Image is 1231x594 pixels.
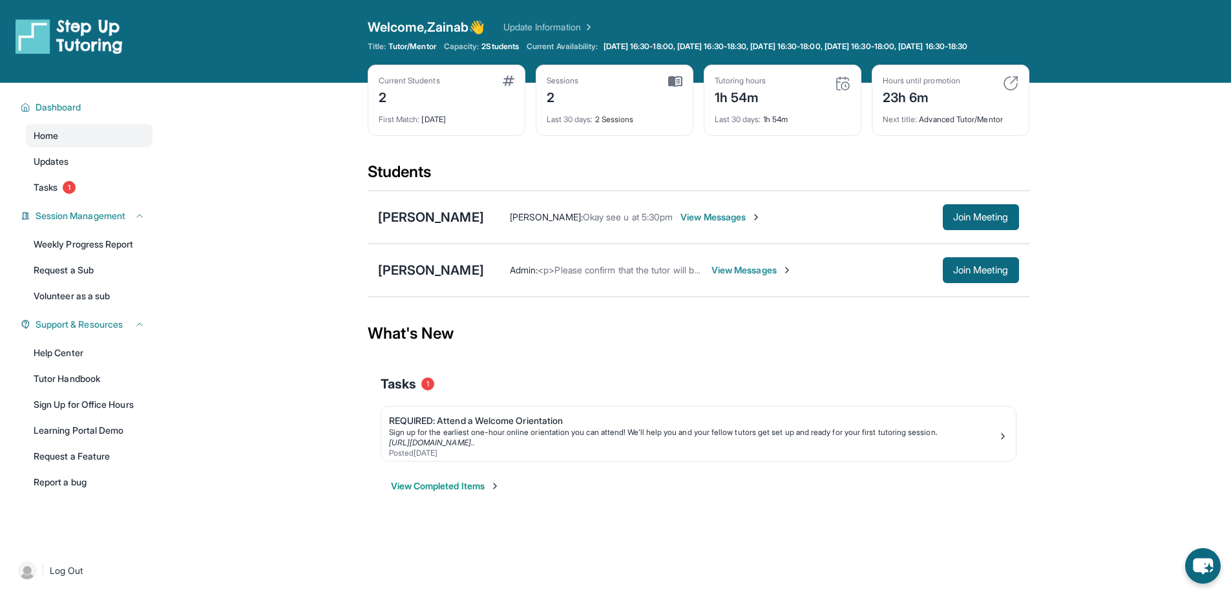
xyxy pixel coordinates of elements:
[421,377,434,390] span: 1
[36,318,123,331] span: Support & Resources
[30,101,145,114] button: Dashboard
[538,264,1004,275] span: <p>Please confirm that the tutor will be able to attend your first assigned meeting time before j...
[547,107,682,125] div: 2 Sessions
[26,124,153,147] a: Home
[510,211,583,222] span: [PERSON_NAME] :
[26,341,153,365] a: Help Center
[943,204,1019,230] button: Join Meeting
[368,41,386,52] span: Title:
[581,21,594,34] img: Chevron Right
[18,562,36,580] img: user-img
[16,18,123,54] img: logo
[378,261,484,279] div: [PERSON_NAME]
[379,107,514,125] div: [DATE]
[583,211,673,222] span: Okay see u at 5:30pm
[41,563,45,578] span: |
[715,86,766,107] div: 1h 54m
[26,471,153,494] a: Report a bug
[601,41,971,52] a: [DATE] 16:30-18:00, [DATE] 16:30-18:30, [DATE] 16:30-18:00, [DATE] 16:30-18:00, [DATE] 16:30-18:30
[379,76,440,86] div: Current Students
[26,445,153,468] a: Request a Feature
[50,564,83,577] span: Log Out
[680,211,761,224] span: View Messages
[715,76,766,86] div: Tutoring hours
[389,414,998,427] div: REQUIRED: Attend a Welcome Orientation
[883,86,960,107] div: 23h 6m
[26,367,153,390] a: Tutor Handbook
[34,155,69,168] span: Updates
[36,101,81,114] span: Dashboard
[1185,548,1221,584] button: chat-button
[751,212,761,222] img: Chevron-Right
[883,114,918,124] span: Next title :
[547,114,593,124] span: Last 30 days :
[527,41,598,52] span: Current Availability:
[389,448,998,458] div: Posted [DATE]
[34,181,58,194] span: Tasks
[63,181,76,194] span: 1
[26,419,153,442] a: Learning Portal Demo
[604,41,968,52] span: [DATE] 16:30-18:00, [DATE] 16:30-18:30, [DATE] 16:30-18:00, [DATE] 16:30-18:00, [DATE] 16:30-18:30
[26,150,153,173] a: Updates
[711,264,792,277] span: View Messages
[883,76,960,86] div: Hours until promotion
[503,76,514,86] img: card
[381,407,1016,461] a: REQUIRED: Attend a Welcome OrientationSign up for the earliest one-hour online orientation you ca...
[378,208,484,226] div: [PERSON_NAME]
[835,76,850,91] img: card
[34,129,58,142] span: Home
[368,18,485,36] span: Welcome, Zainab 👋
[26,393,153,416] a: Sign Up for Office Hours
[389,438,475,447] a: [URL][DOMAIN_NAME]..
[547,76,579,86] div: Sessions
[26,176,153,199] a: Tasks1
[883,107,1018,125] div: Advanced Tutor/Mentor
[444,41,479,52] span: Capacity:
[13,557,153,585] a: |Log Out
[389,427,998,438] div: Sign up for the earliest one-hour online orientation you can attend! We’ll help you and your fell...
[26,284,153,308] a: Volunteer as a sub
[368,162,1029,190] div: Students
[953,266,1009,274] span: Join Meeting
[379,86,440,107] div: 2
[379,114,420,124] span: First Match :
[26,233,153,256] a: Weekly Progress Report
[668,76,682,87] img: card
[30,209,145,222] button: Session Management
[30,318,145,331] button: Support & Resources
[26,259,153,282] a: Request a Sub
[391,480,500,493] button: View Completed Items
[782,265,792,275] img: Chevron-Right
[388,41,436,52] span: Tutor/Mentor
[381,375,416,393] span: Tasks
[510,264,538,275] span: Admin :
[368,305,1029,362] div: What's New
[547,86,579,107] div: 2
[943,257,1019,283] button: Join Meeting
[715,114,761,124] span: Last 30 days :
[36,209,125,222] span: Session Management
[1003,76,1018,91] img: card
[715,107,850,125] div: 1h 54m
[481,41,519,52] span: 2 Students
[953,213,1009,221] span: Join Meeting
[503,21,594,34] a: Update Information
